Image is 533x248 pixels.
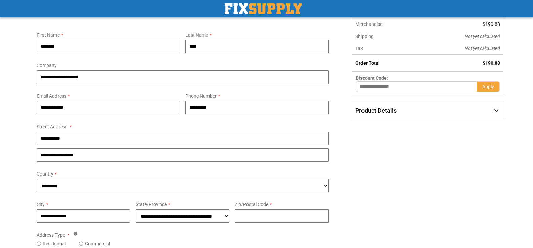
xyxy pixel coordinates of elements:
span: First Name [37,32,60,38]
span: Product Details [355,107,397,114]
span: State/Province [136,202,167,207]
label: Commercial [85,240,110,247]
span: Country [37,171,53,177]
span: Apply [482,84,494,89]
span: Last Name [185,32,208,38]
span: $190.88 [483,60,500,66]
th: Tax [352,42,419,55]
img: Fix Industrial Supply [225,3,302,14]
strong: Order Total [355,60,380,66]
label: Residential [43,240,66,247]
span: Not yet calculated [465,34,500,39]
span: $190.88 [483,21,500,27]
span: Shipping [355,34,374,39]
span: Address Type [37,232,65,238]
span: Phone Number [185,93,217,99]
button: Apply [477,81,500,92]
a: store logo [225,3,302,14]
span: Company [37,63,57,68]
span: Zip/Postal Code [235,202,268,207]
span: City [37,202,45,207]
span: Not yet calculated [465,46,500,51]
span: Discount Code: [356,75,388,81]
span: Street Address [37,124,67,129]
th: Merchandise [352,18,419,30]
span: Email Address [37,93,66,99]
